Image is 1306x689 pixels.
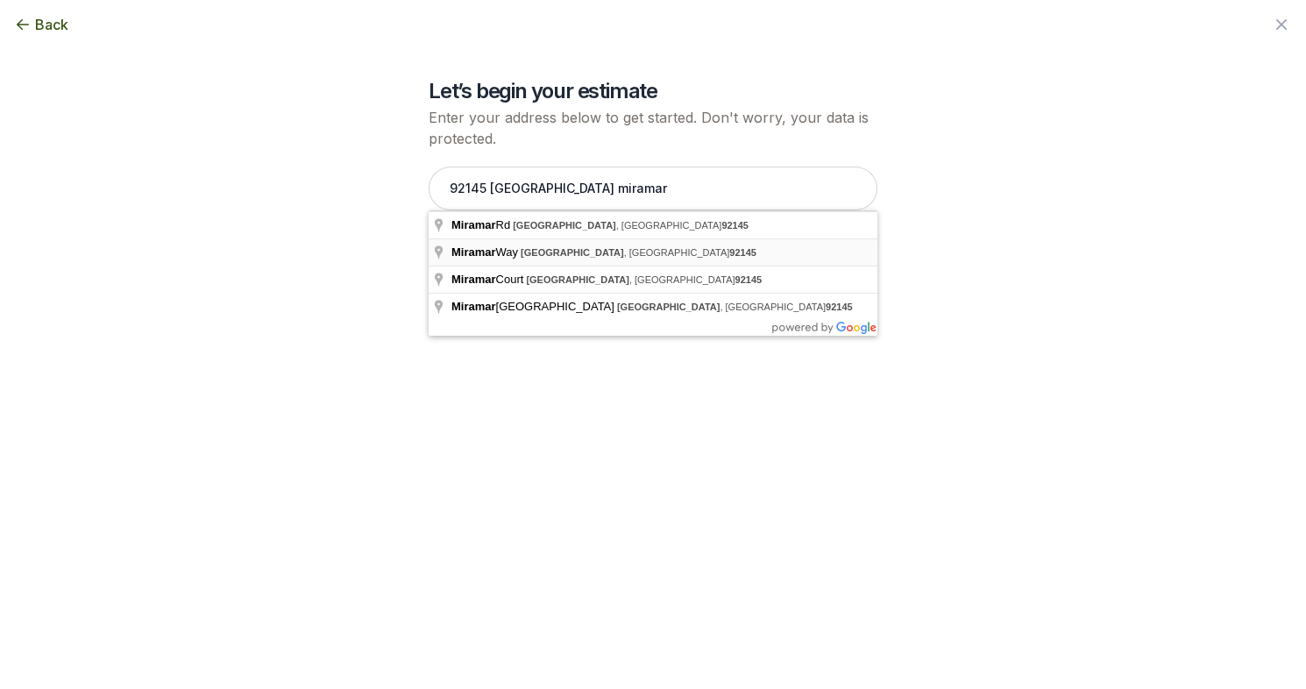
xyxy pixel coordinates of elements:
span: [GEOGRAPHIC_DATA] [617,302,720,312]
span: , [GEOGRAPHIC_DATA] [521,247,756,258]
span: [GEOGRAPHIC_DATA] [526,274,629,285]
span: Miramar [451,273,496,286]
span: Miramar [451,245,496,259]
span: Miramar [451,300,496,313]
span: 92145 [729,247,756,258]
h2: Let’s begin your estimate [429,77,877,105]
button: Back [14,14,68,35]
span: 92145 [826,302,853,312]
input: Enter your address [429,167,877,210]
span: , [GEOGRAPHIC_DATA] [526,274,762,285]
span: Way [451,245,521,259]
span: , [GEOGRAPHIC_DATA] [617,302,853,312]
span: Court [451,273,526,286]
span: Rd [451,218,513,231]
span: Miramar [451,218,496,231]
p: Enter your address below to get started. Don't worry, your data is protected. [429,107,877,149]
span: [GEOGRAPHIC_DATA] [521,247,624,258]
span: [GEOGRAPHIC_DATA] [513,220,616,231]
span: , [GEOGRAPHIC_DATA] [513,220,749,231]
span: 92145 [735,274,763,285]
span: 92145 [721,220,749,231]
span: [GEOGRAPHIC_DATA] [451,300,617,313]
span: Back [35,14,68,35]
